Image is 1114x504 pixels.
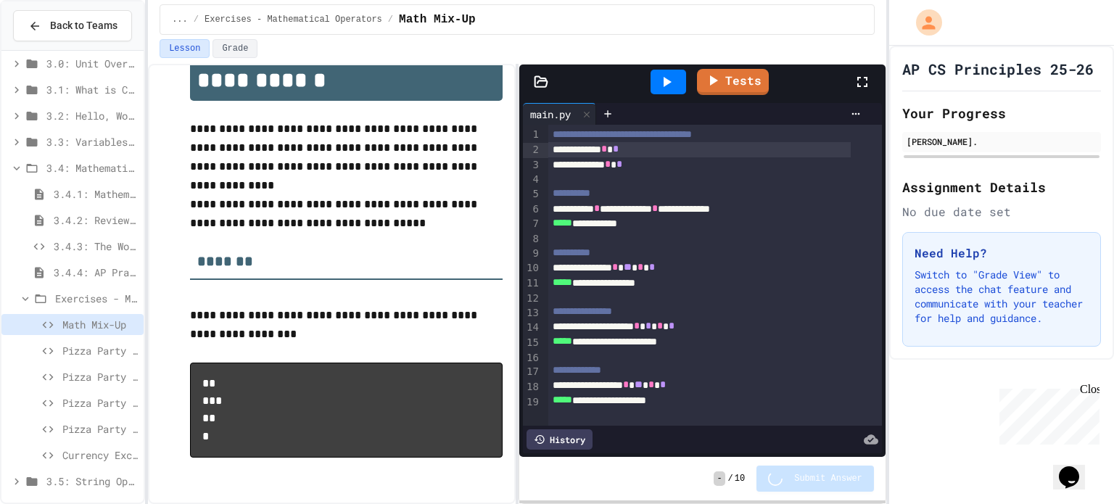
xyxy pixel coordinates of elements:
span: Back to Teams [50,18,117,33]
span: 3.0: Unit Overview [46,56,138,71]
span: Currency Exchange Calculator [62,447,138,463]
div: 8 [523,232,541,247]
span: Pizza Party Calculator [62,343,138,358]
span: 3.4.1: Mathematical Operators [54,186,138,202]
span: / [388,14,393,25]
div: [PERSON_NAME]. [907,135,1097,148]
h2: Assignment Details [902,177,1101,197]
div: 2 [523,143,541,158]
span: 3.4.2: Review - Mathematical Operators [54,212,138,228]
span: Pizza Party Calculator [62,395,138,410]
span: - [714,471,725,486]
button: Lesson [160,39,210,58]
div: 6 [523,202,541,218]
span: Math Mix-Up [399,11,476,28]
span: 3.5: String Operators [46,474,138,489]
span: Exercises - Mathematical Operators [55,291,138,306]
div: 12 [523,292,541,306]
span: Submit Answer [794,473,862,484]
div: History [527,429,593,450]
h3: Need Help? [915,244,1089,262]
span: 10 [735,473,745,484]
span: / [728,473,733,484]
div: My Account [901,6,946,39]
span: Math Mix-Up [62,317,138,332]
div: No due date set [902,203,1101,220]
span: Pizza Party Budget [62,421,138,437]
div: 15 [523,336,541,351]
div: 16 [523,351,541,365]
div: 4 [523,173,541,187]
div: 14 [523,321,541,336]
button: Grade [213,39,257,58]
span: 3.1: What is Code? [46,82,138,97]
div: 17 [523,365,541,380]
div: 18 [523,380,541,395]
div: main.py [523,107,578,122]
iframe: chat widget [994,383,1099,445]
span: / [194,14,199,25]
span: 3.2: Hello, World! [46,108,138,123]
span: 3.4.3: The World's Worst Farmers Market [54,239,138,254]
span: Pizza Party Calculator [62,369,138,384]
span: 3.4: Mathematical Operators [46,160,138,175]
iframe: chat widget [1053,446,1099,489]
span: ... [172,14,188,25]
div: 11 [523,276,541,292]
h1: AP CS Principles 25-26 [902,59,1094,79]
div: 1 [523,128,541,143]
div: 5 [523,187,541,202]
div: 10 [523,261,541,276]
a: Tests [697,69,769,95]
div: 19 [523,395,541,410]
span: 3.4.4: AP Practice - Arithmetic Operators [54,265,138,280]
div: 13 [523,306,541,321]
p: Switch to "Grade View" to access the chat feature and communicate with your teacher for help and ... [915,268,1089,326]
div: 9 [523,247,541,262]
div: 7 [523,217,541,232]
h2: Your Progress [902,103,1101,123]
span: Exercises - Mathematical Operators [205,14,382,25]
span: 3.3: Variables and Data Types [46,134,138,149]
div: 3 [523,158,541,173]
div: Chat with us now!Close [6,6,100,92]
